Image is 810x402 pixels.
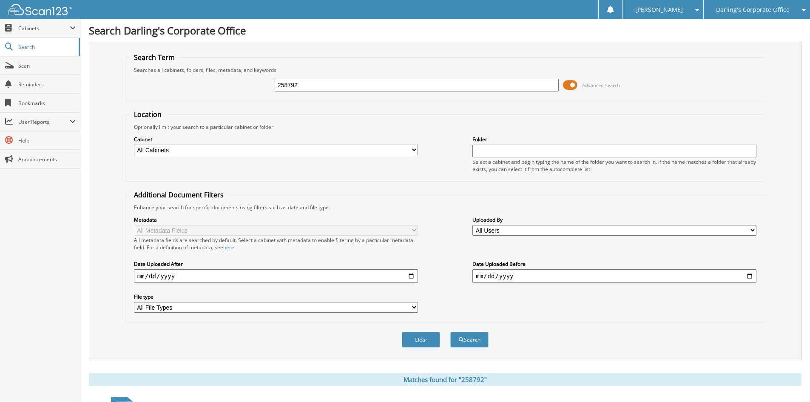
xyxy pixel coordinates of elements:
span: Search [18,43,74,51]
span: Scan [18,62,76,69]
input: end [472,269,756,283]
span: User Reports [18,118,70,125]
div: Optionally limit your search to a particular cabinet or folder [130,123,761,131]
label: Metadata [134,216,418,223]
label: Cabinet [134,136,418,143]
label: Folder [472,136,756,143]
legend: Location [130,110,166,119]
h1: Search Darling's Corporate Office [89,23,801,37]
div: Enhance your search for specific documents using filters such as date and file type. [130,204,761,211]
div: Searches all cabinets, folders, files, metadata, and keywords [130,66,761,74]
label: Date Uploaded After [134,260,418,268]
input: start [134,269,418,283]
span: Help [18,137,76,144]
span: Cabinets [18,25,70,32]
span: Announcements [18,156,76,163]
label: Date Uploaded Before [472,260,756,268]
img: scan123-logo-white.svg [9,4,72,15]
span: Advanced Search [582,82,620,88]
span: [PERSON_NAME] [635,7,683,12]
label: Uploaded By [472,216,756,223]
label: File type [134,293,418,300]
button: Clear [402,332,440,348]
span: Darling's Corporate Office [716,7,790,12]
span: Bookmarks [18,100,76,107]
span: Reminders [18,81,76,88]
legend: Search Term [130,53,179,62]
legend: Additional Document Filters [130,190,228,200]
div: Select a cabinet and begin typing the name of the folder you want to search in. If the name match... [472,158,756,173]
div: All metadata fields are searched by default. Select a cabinet with metadata to enable filtering b... [134,237,418,251]
div: Matches found for "258792" [89,373,801,386]
a: here [223,244,234,251]
button: Search [450,332,489,348]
